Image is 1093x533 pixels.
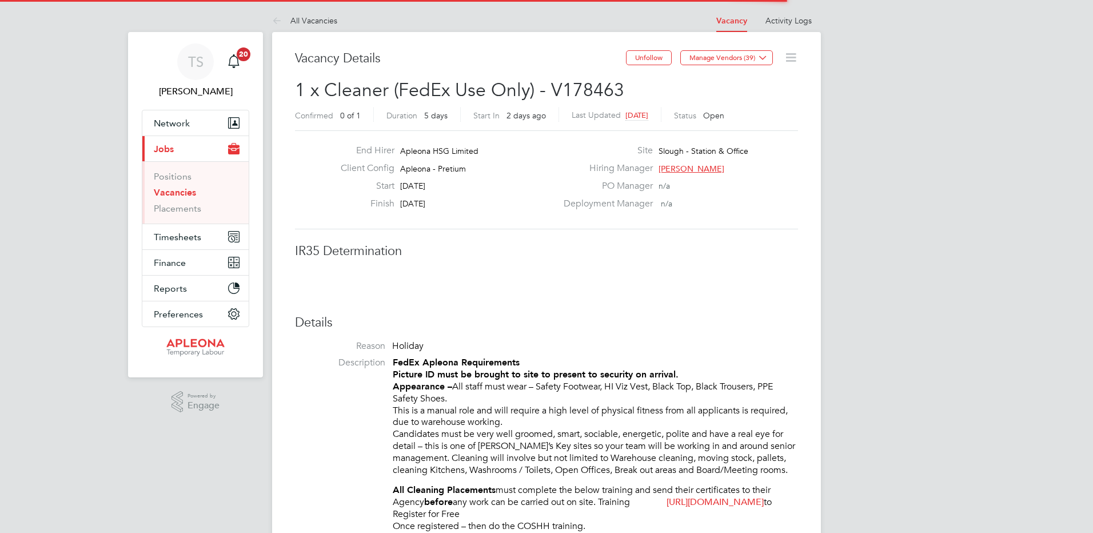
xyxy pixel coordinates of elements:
[154,283,187,294] span: Reports
[332,180,394,192] label: Start
[659,164,724,174] span: [PERSON_NAME]
[392,340,424,352] span: Holiday
[473,110,500,121] label: Start In
[166,339,225,357] img: apleona-logo-retina.png
[295,340,385,352] label: Reason
[171,391,220,413] a: Powered byEngage
[188,54,204,69] span: TS
[557,162,653,174] label: Hiring Manager
[765,15,812,26] a: Activity Logs
[340,110,361,121] span: 0 of 1
[400,198,425,209] span: [DATE]
[332,145,394,157] label: End Hirer
[332,162,394,174] label: Client Config
[295,315,798,331] h3: Details
[295,50,626,67] h3: Vacancy Details
[400,164,466,174] span: Apleona - Pretium
[142,276,249,301] button: Reports
[667,496,764,508] a: [URL][DOMAIN_NAME]
[295,243,798,260] h3: IR35 Determination
[237,47,250,61] span: 20
[142,339,249,357] a: Go to home page
[393,381,452,392] strong: Appearance –
[506,110,546,121] span: 2 days ago
[142,110,249,136] button: Network
[626,50,672,65] button: Unfollow
[386,110,417,121] label: Duration
[295,357,385,369] label: Description
[142,224,249,249] button: Timesheets
[674,110,696,121] label: Status
[393,357,798,476] p: All staff must wear – Safety Footwear, HI Viz Vest, Black Top, Black Trousers, PPE Safety Shoes. ...
[400,146,478,156] span: Apleona HSG Limited
[154,187,196,198] a: Vacancies
[295,79,624,101] span: 1 x Cleaner (FedEx Use Only) - V178463
[424,496,453,507] strong: before
[625,110,648,120] span: [DATE]
[154,309,203,320] span: Preferences
[154,203,201,214] a: Placements
[393,484,496,495] strong: All Cleaning Placements
[557,145,653,157] label: Site
[424,110,448,121] span: 5 days
[393,369,679,380] strong: Picture ID must be brought to site to present to security on arrival.
[332,198,394,210] label: Finish
[557,180,653,192] label: PO Manager
[188,401,220,411] span: Engage
[572,110,621,120] label: Last Updated
[128,32,263,377] nav: Main navigation
[557,198,653,210] label: Deployment Manager
[154,144,174,154] span: Jobs
[154,171,192,182] a: Positions
[142,136,249,161] button: Jobs
[154,118,190,129] span: Network
[400,181,425,191] span: [DATE]
[154,232,201,242] span: Timesheets
[142,301,249,327] button: Preferences
[295,110,333,121] label: Confirmed
[154,257,186,268] span: Finance
[142,161,249,224] div: Jobs
[222,43,245,80] a: 20
[680,50,773,65] button: Manage Vendors (39)
[659,146,748,156] span: Slough - Station & Office
[142,250,249,275] button: Finance
[393,357,520,368] strong: FedEx Apleona Requirements
[142,85,249,98] span: Tracy Sellick
[142,43,249,98] a: TS[PERSON_NAME]
[272,15,337,26] a: All Vacancies
[188,391,220,401] span: Powered by
[703,110,724,121] span: Open
[659,181,670,191] span: n/a
[661,198,672,209] span: n/a
[716,16,747,26] a: Vacancy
